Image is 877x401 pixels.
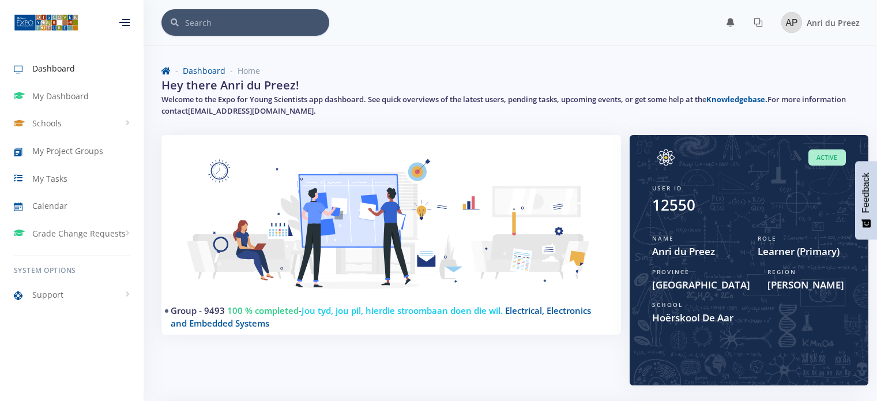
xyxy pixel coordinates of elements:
[32,288,63,301] span: Support
[767,268,796,276] span: Region
[32,145,103,157] span: My Project Groups
[652,310,846,325] span: Hoërskool De Aar
[14,13,78,32] img: ...
[188,106,314,116] a: [EMAIL_ADDRESS][DOMAIN_NAME]
[32,227,126,239] span: Grade Change Requests
[807,17,860,28] span: Anri du Preez
[171,304,603,330] h4: -
[227,305,299,316] span: 100 % completed
[652,149,680,166] img: Image placeholder
[772,10,860,35] a: Image placeholder Anri du Preez
[652,184,682,192] span: User ID
[32,62,75,74] span: Dashboard
[302,305,503,316] span: Jou tyd, jou pil, hierdie stroombaan doen die wil.
[32,200,67,212] span: Calendar
[652,268,690,276] span: Province
[14,265,130,276] h6: System Options
[652,234,674,242] span: Name
[758,244,846,259] span: Learner (Primary)
[652,194,695,216] div: 12550
[225,65,260,77] li: Home
[855,161,877,239] button: Feedback - Show survey
[32,117,62,129] span: Schools
[767,278,846,293] span: [PERSON_NAME]
[861,173,871,213] span: Feedback
[161,65,860,77] nav: breadcrumb
[161,77,299,94] h2: Hey there Anri du Preez!
[652,244,740,259] span: Anri du Preez
[161,94,860,117] h5: Welcome to the Expo for Young Scientists app dashboard. See quick overviews of the latest users, ...
[652,278,750,293] span: [GEOGRAPHIC_DATA]
[175,149,607,313] img: Learner
[32,90,89,102] span: My Dashboard
[758,234,777,242] span: Role
[32,173,67,185] span: My Tasks
[185,9,329,36] input: Search
[706,94,767,104] a: Knowledgebase.
[183,65,225,76] a: Dashboard
[171,305,225,316] a: Group - 9493
[781,12,802,33] img: Image placeholder
[652,301,683,309] span: School
[808,149,846,166] span: Active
